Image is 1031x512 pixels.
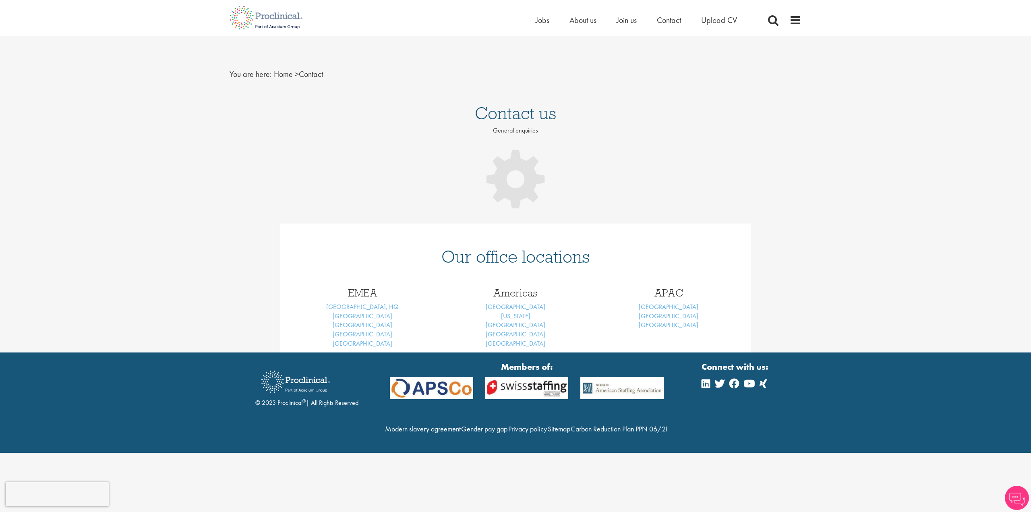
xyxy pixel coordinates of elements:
h1: Our office locations [292,248,739,265]
span: > [295,69,299,79]
a: breadcrumb link to Home [274,69,293,79]
a: Upload CV [701,15,737,25]
sup: ® [302,398,306,404]
a: [GEOGRAPHIC_DATA] [486,321,545,329]
strong: Connect with us: [702,361,770,373]
a: [GEOGRAPHIC_DATA] [639,303,698,311]
a: Sitemap [548,424,570,433]
a: About us [569,15,596,25]
img: Chatbot [1005,486,1029,510]
iframe: reCAPTCHA [6,482,109,506]
a: [GEOGRAPHIC_DATA] [333,330,392,338]
a: Gender pay gap [461,424,507,433]
a: Jobs [536,15,549,25]
img: Proclinical Recruitment [255,365,336,398]
a: [GEOGRAPHIC_DATA] [486,339,545,348]
a: Join us [617,15,637,25]
div: © 2023 Proclinical | All Rights Reserved [255,365,358,408]
img: APSCo [479,377,575,399]
a: Contact [657,15,681,25]
a: [GEOGRAPHIC_DATA] [486,303,545,311]
a: [GEOGRAPHIC_DATA] [486,330,545,338]
strong: Members of: [390,361,664,373]
a: [GEOGRAPHIC_DATA], HQ [326,303,399,311]
h3: EMEA [292,288,433,298]
img: APSCo [574,377,670,399]
h3: Americas [445,288,586,298]
span: Contact [274,69,323,79]
a: Modern slavery agreement [385,424,461,433]
a: Carbon Reduction Plan PPN 06/21 [571,424,669,433]
h3: APAC [598,288,739,298]
a: [GEOGRAPHIC_DATA] [639,321,698,329]
span: You are here: [230,69,272,79]
a: [GEOGRAPHIC_DATA] [333,312,392,320]
a: [US_STATE] [501,312,530,320]
a: [GEOGRAPHIC_DATA] [333,339,392,348]
img: APSCo [384,377,479,399]
a: [GEOGRAPHIC_DATA] [639,312,698,320]
a: Privacy policy [508,424,547,433]
a: [GEOGRAPHIC_DATA] [333,321,392,329]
